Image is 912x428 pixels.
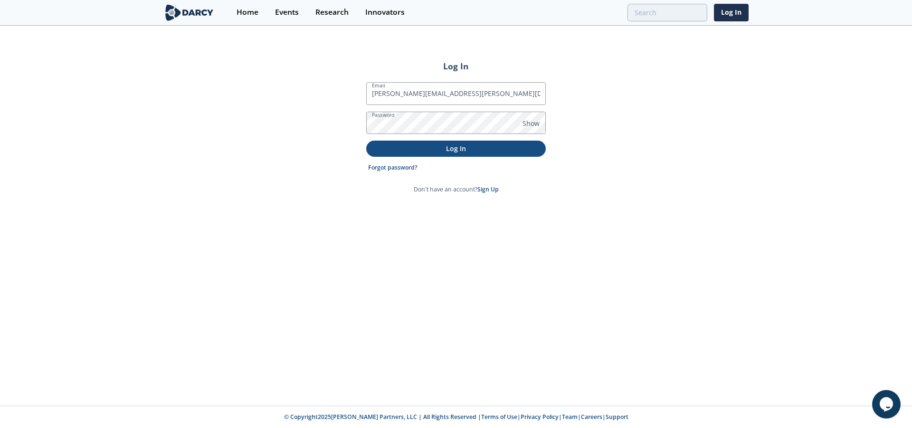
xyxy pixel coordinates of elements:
label: Email [372,82,385,89]
button: Log In [366,141,546,156]
a: Log In [714,4,749,21]
label: Password [372,111,395,119]
div: Events [275,9,299,16]
a: Support [606,413,628,421]
span: Show [522,118,540,128]
a: Forgot password? [368,163,418,172]
h2: Log In [366,60,546,72]
a: Terms of Use [481,413,517,421]
a: Careers [581,413,602,421]
iframe: chat widget [872,390,902,418]
a: Sign Up [477,185,499,193]
div: Research [315,9,349,16]
div: Innovators [365,9,405,16]
p: © Copyright 2025 [PERSON_NAME] Partners, LLC | All Rights Reserved | | | | | [104,413,807,421]
div: Home [237,9,258,16]
a: Team [562,413,578,421]
a: Privacy Policy [521,413,559,421]
input: Advanced Search [627,4,707,21]
img: logo-wide.svg [163,4,215,21]
p: Log In [373,143,539,153]
p: Don't have an account? [414,185,499,194]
